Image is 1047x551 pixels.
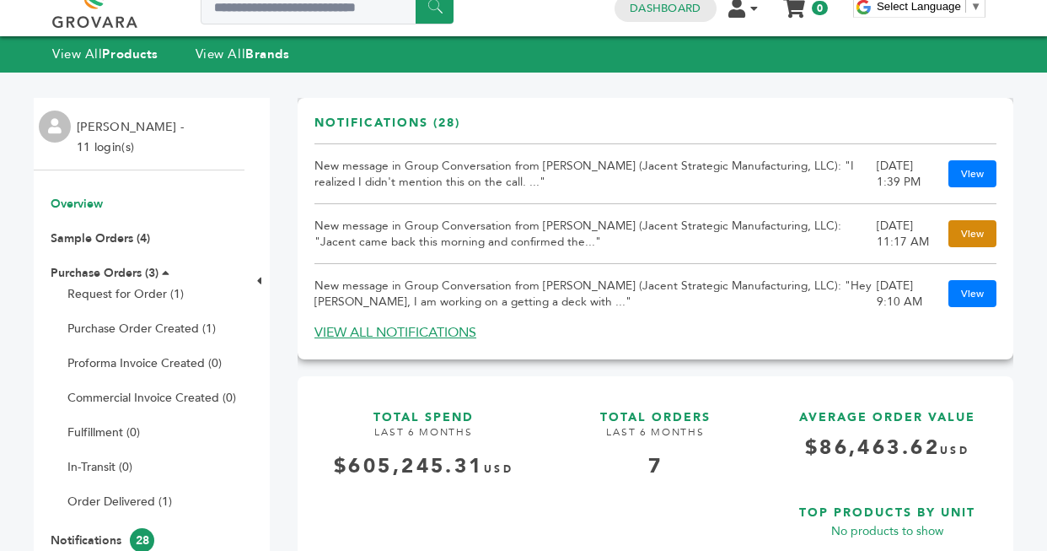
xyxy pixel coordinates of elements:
[484,462,513,476] span: USD
[314,393,533,426] h3: TOTAL SPEND
[314,264,877,324] td: New message in Group Conversation from [PERSON_NAME] (Jacent Strategic Manufacturing, LLC): "Hey ...
[52,46,158,62] a: View AllProducts
[314,323,476,342] a: VIEW ALL NOTIFICATIONS
[314,144,877,204] td: New message in Group Conversation from [PERSON_NAME] (Jacent Strategic Manufacturing, LLC): "I re...
[39,111,71,143] img: profile.png
[51,230,150,246] a: Sample Orders (4)
[948,280,996,307] a: View
[314,425,533,452] h4: LAST 6 MONTHS
[67,494,172,510] a: Order Delivered (1)
[546,393,765,426] h3: TOTAL ORDERS
[67,459,132,475] a: In-Transit (0)
[546,452,765,481] div: 7
[77,117,188,158] li: [PERSON_NAME] - 11 login(s)
[778,393,996,426] h3: AVERAGE ORDER VALUE
[778,393,996,475] a: AVERAGE ORDER VALUE $86,463.62USD
[67,355,222,371] a: Proforma Invoice Created (0)
[630,1,701,16] a: Dashboard
[812,1,828,15] span: 0
[778,521,996,542] p: No products to show
[196,46,290,62] a: View AllBrands
[877,158,932,190] div: [DATE] 1:39 PM
[314,204,877,264] td: New message in Group Conversation from [PERSON_NAME] (Jacent Strategic Manufacturing, LLC): "Jace...
[778,489,996,521] h3: TOP PRODUCTS BY UNIT
[51,532,154,548] a: Notifications28
[67,286,184,302] a: Request for Order (1)
[51,196,103,212] a: Overview
[245,46,289,62] strong: Brands
[940,444,969,457] span: USD
[948,160,996,187] a: View
[778,434,996,475] h4: $86,463.62
[67,321,216,337] a: Purchase Order Created (1)
[877,278,932,310] div: [DATE] 9:10 AM
[102,46,158,62] strong: Products
[314,115,460,144] h3: Notifications (28)
[314,452,533,481] div: $605,245.31
[546,425,765,452] h4: LAST 6 MONTHS
[877,218,932,250] div: [DATE] 11:17 AM
[948,220,996,247] a: View
[67,390,236,406] a: Commercial Invoice Created (0)
[51,265,158,281] a: Purchase Orders (3)
[67,424,140,440] a: Fulfillment (0)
